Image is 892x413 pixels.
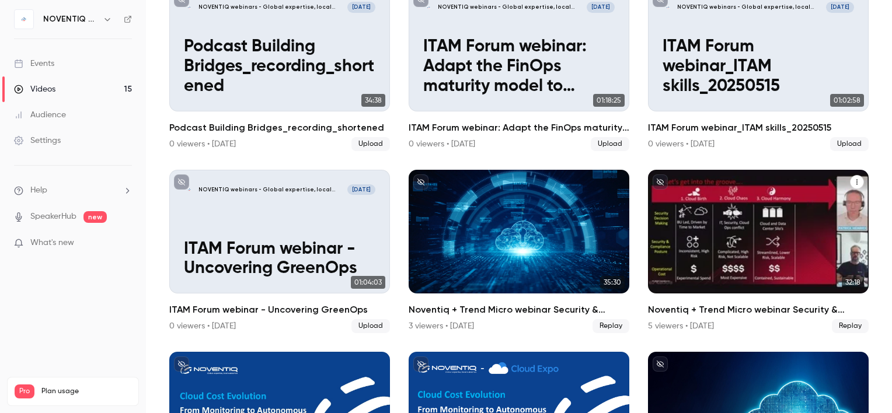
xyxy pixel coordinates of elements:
[351,319,390,333] span: Upload
[41,387,131,396] span: Plan usage
[409,170,629,334] a: 35:30Noventiq + Trend Micro webinar Security & Compliance3 viewers • [DATE]Replay
[198,3,347,11] p: NOVENTIQ webinars - Global expertise, local outcomes
[423,2,434,13] img: ITAM Forum webinar: Adapt the FinOps maturity model to supercharge your ITAM strategy & operations
[118,238,132,249] iframe: Noticeable Trigger
[351,276,385,289] span: 01:04:03
[663,37,854,96] p: ITAM Forum webinar_ITAM skills_20250515
[409,121,629,135] h2: ITAM Forum webinar: Adapt the FinOps maturity model to supercharge your ITAM strategy & operations
[347,184,375,195] span: [DATE]
[593,94,625,107] span: 01:18:25
[169,138,236,150] div: 0 viewers • [DATE]
[413,356,428,372] button: unpublished
[169,121,390,135] h2: Podcast Building Bridges_recording_shortened
[30,237,74,249] span: What's new
[351,137,390,151] span: Upload
[826,2,854,13] span: [DATE]
[423,37,615,96] p: ITAM Forum webinar: Adapt the FinOps maturity model to supercharge your ITAM strategy & operations
[832,319,869,333] span: Replay
[174,356,189,372] button: unpublished
[653,356,668,372] button: unpublished
[43,13,98,25] h6: NOVENTIQ webinars - Global expertise, local outcomes
[14,184,132,197] li: help-dropdown-opener
[14,83,55,95] div: Videos
[653,174,668,190] button: unpublished
[361,94,385,107] span: 34:38
[438,3,587,11] p: NOVENTIQ webinars - Global expertise, local outcomes
[600,276,625,289] span: 35:30
[587,2,615,13] span: [DATE]
[174,174,189,190] button: unpublished
[15,384,34,398] span: Pro
[648,170,869,334] li: Noventiq + Trend Micro webinar Security & Compliance
[677,3,826,11] p: NOVENTIQ webinars - Global expertise, local outcomes
[184,184,195,195] img: ITAM Forum webinar - Uncovering GreenOps
[830,137,869,151] span: Upload
[169,170,390,334] a: ITAM Forum webinar - Uncovering GreenOpsNOVENTIQ webinars - Global expertise, local outcomes[DATE...
[593,319,629,333] span: Replay
[184,240,375,279] p: ITAM Forum webinar - Uncovering GreenOps
[30,211,76,223] a: SpeakerHub
[169,170,390,334] li: ITAM Forum webinar - Uncovering GreenOps
[198,186,347,194] p: NOVENTIQ webinars - Global expertise, local outcomes
[830,94,864,107] span: 01:02:58
[413,174,428,190] button: unpublished
[648,138,715,150] div: 0 viewers • [DATE]
[409,303,629,317] h2: Noventiq + Trend Micro webinar Security & Compliance
[14,135,61,146] div: Settings
[409,138,475,150] div: 0 viewers • [DATE]
[14,58,54,69] div: Events
[15,10,33,29] img: NOVENTIQ webinars - Global expertise, local outcomes
[648,121,869,135] h2: ITAM Forum webinar_ITAM skills_20250515
[83,211,107,223] span: new
[347,2,375,13] span: [DATE]
[30,184,47,197] span: Help
[409,170,629,334] li: Noventiq + Trend Micro webinar Security & Compliance
[409,320,474,332] div: 3 viewers • [DATE]
[169,320,236,332] div: 0 viewers • [DATE]
[14,109,66,121] div: Audience
[184,2,195,13] img: Podcast Building Bridges_recording_shortened
[648,170,869,334] a: 32:18Noventiq + Trend Micro webinar Security & Compliance5 viewers • [DATE]Replay
[591,137,629,151] span: Upload
[648,320,714,332] div: 5 viewers • [DATE]
[184,37,375,96] p: Podcast Building Bridges_recording_shortened
[169,303,390,317] h2: ITAM Forum webinar - Uncovering GreenOps
[648,303,869,317] h2: Noventiq + Trend Micro webinar Security & Compliance
[842,276,864,289] span: 32:18
[663,2,674,13] img: ITAM Forum webinar_ITAM skills_20250515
